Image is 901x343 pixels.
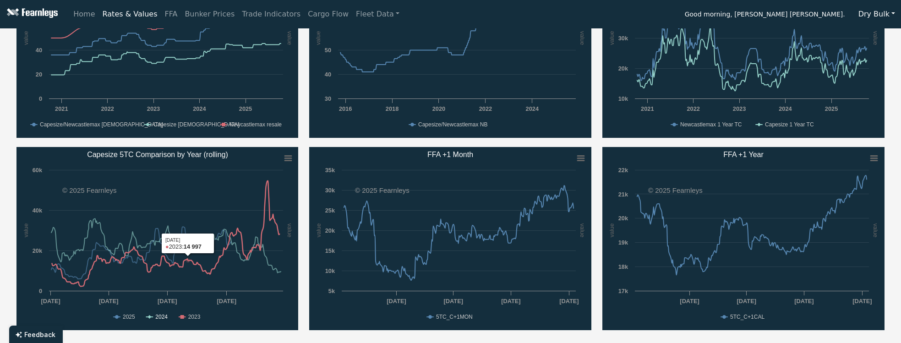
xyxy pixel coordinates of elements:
text: 2025 [825,105,838,112]
text: 2023 [733,105,746,112]
text: Capesize [DEMOGRAPHIC_DATA] [153,121,240,128]
a: Cargo Flow [304,5,352,23]
text: 40 [35,47,42,54]
text: Capesize/Newcastlemax [DEMOGRAPHIC_DATA] [40,121,163,128]
text: value [579,31,586,45]
a: Home [70,5,98,23]
a: FFA [161,5,181,23]
text: [DATE] [560,298,579,305]
text: © 2025 Fearnleys [355,186,410,194]
text: 40k [32,207,42,214]
text: [DATE] [444,298,463,305]
text: value [608,223,615,238]
text: 17k [618,288,628,294]
text: 22k [618,167,628,174]
text: 5k [328,288,335,294]
svg: Capesize 5TC Comparison by Year (rolling) [16,147,299,330]
text: 2024 [193,105,206,112]
a: Bunker Prices [181,5,238,23]
text: Capesize 1 Year TC [765,121,814,128]
span: Good morning, [PERSON_NAME] [PERSON_NAME]. [685,7,845,23]
text: 19k [618,239,628,246]
text: 2022 [687,105,700,112]
text: [DATE] [41,298,60,305]
text: [DATE] [99,298,118,305]
text: Newcastlemax resale [229,121,281,128]
text: [DATE] [853,298,872,305]
text: 2025 [123,314,135,320]
a: Rates & Values [99,5,161,23]
text: 0 [38,288,42,294]
text: [DATE] [680,298,699,305]
text: value [22,223,29,238]
a: Trade Indicators [238,5,304,23]
text: 21k [618,191,628,198]
text: [DATE] [387,298,406,305]
text: 20k [325,227,335,234]
text: 30 [325,95,331,102]
text: FFA +1 Month [427,151,473,158]
text: 30k [618,35,628,42]
text: 10k [618,95,628,102]
text: 2021 [641,105,654,112]
text: value [608,31,615,45]
text: [DATE] [158,298,177,305]
text: 2022 [479,105,492,112]
text: Capesize/Newcastlemax NB [418,121,487,128]
text: 20k [618,215,628,222]
text: 20k [32,247,42,254]
text: value [315,31,322,45]
text: [DATE] [502,298,521,305]
img: Fearnleys Logo [5,8,58,20]
text: value [872,223,879,238]
text: 2021 [55,105,68,112]
text: 20 [35,71,42,78]
text: 5TC_C+1MON [436,314,473,320]
text: 5TC_C+1CAL [730,314,764,320]
svg: FFA +1 Year [602,147,885,330]
text: FFA +1 Year [724,151,764,158]
text: 0 [38,95,42,102]
text: 2020 [432,105,445,112]
text: 2023 [147,105,159,112]
text: 20k [618,65,628,72]
text: © 2025 Fearnleys [62,186,117,194]
svg: FFA +1 Month [309,147,591,330]
text: value [22,31,29,45]
text: 2025 [239,105,251,112]
text: 40 [325,71,331,78]
text: 2016 [339,105,352,112]
text: 18k [618,263,628,270]
text: [DATE] [217,298,236,305]
text: 10k [325,267,335,274]
text: 30k [325,187,335,194]
text: value [579,223,586,238]
text: [DATE] [737,298,756,305]
text: 15k [325,247,335,254]
text: Capesize 5TC Comparison by Year (rolling) [87,151,228,158]
text: value [315,223,322,238]
text: 35k [325,167,335,174]
text: value [286,223,293,238]
text: 50 [325,47,331,54]
text: 2024 [779,105,792,112]
text: 2018 [386,105,399,112]
text: 25k [325,207,335,214]
text: 2022 [101,105,114,112]
text: value [286,31,293,45]
text: [DATE] [795,298,814,305]
a: Fleet Data [352,5,403,23]
text: 2024 [155,314,168,320]
text: Newcastlemax 1 Year TC [680,121,742,128]
button: Dry Bulk [852,5,901,23]
text: © 2025 Fearnleys [648,186,703,194]
text: value [872,31,879,45]
text: 60k [32,167,42,174]
text: 2024 [526,105,539,112]
text: 2023 [188,314,200,320]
